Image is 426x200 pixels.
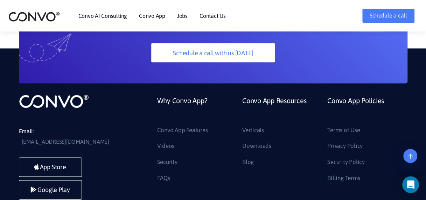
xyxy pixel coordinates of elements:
[242,94,306,124] a: Convo App Resources
[19,126,124,147] li: Email:
[8,11,60,22] img: logo_2.png
[362,9,414,23] a: Schedule a call
[327,124,360,136] a: Terms of Use
[327,94,384,124] a: Convo App Policies
[139,13,165,19] a: Convo App
[200,13,226,19] a: Contact Us
[402,176,419,193] div: Open Intercom Messenger
[242,156,254,167] a: Blog
[151,43,275,62] a: Schedule a call with us [DATE]
[152,94,407,188] div: Footer
[22,136,109,147] a: [EMAIL_ADDRESS][DOMAIN_NAME]
[157,94,208,124] a: Why Convo App?
[242,124,264,136] a: Verticals
[327,156,364,167] a: Security Policy
[177,13,188,19] a: Jobs
[78,13,127,19] a: Convo AI Consulting
[327,140,363,151] a: Privacy Policy
[157,172,170,184] a: FAQs
[19,180,82,199] a: Google Play
[157,156,177,167] a: Security
[157,124,208,136] a: Convo App Features
[327,172,360,184] a: Billing Terms
[19,94,89,108] img: logo_not_found
[19,157,82,177] a: App Store
[157,140,175,151] a: Videos
[242,140,271,151] a: Downloads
